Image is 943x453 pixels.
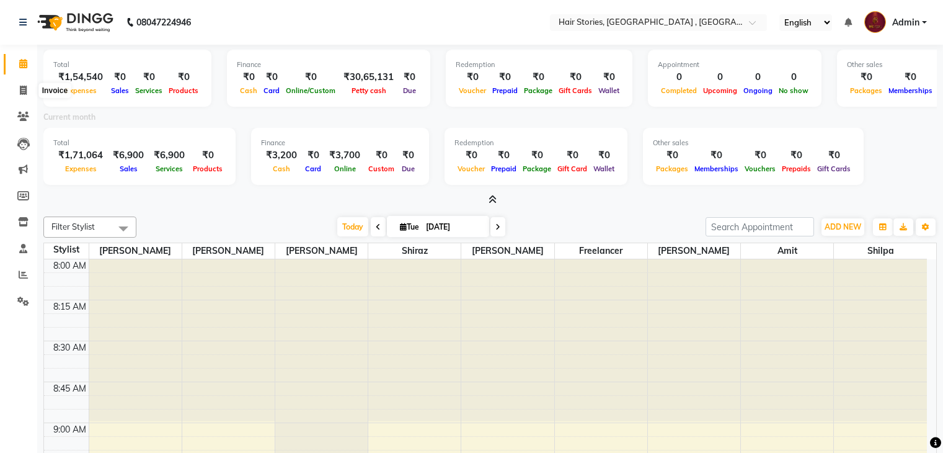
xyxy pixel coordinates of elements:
[454,164,488,173] span: Voucher
[488,164,520,173] span: Prepaid
[825,222,861,231] span: ADD NEW
[324,148,365,163] div: ₹3,700
[190,148,226,163] div: ₹0
[847,70,885,84] div: ₹0
[283,86,339,95] span: Online/Custom
[108,148,149,163] div: ₹6,900
[51,341,89,354] div: 8:30 AM
[43,112,95,123] label: Current month
[556,86,595,95] span: Gift Cards
[400,86,419,95] span: Due
[691,148,742,163] div: ₹0
[397,148,419,163] div: ₹0
[700,70,740,84] div: 0
[399,70,420,84] div: ₹0
[742,148,779,163] div: ₹0
[776,86,812,95] span: No show
[554,164,590,173] span: Gift Card
[51,259,89,272] div: 8:00 AM
[53,148,108,163] div: ₹1,71,064
[365,148,397,163] div: ₹0
[32,5,117,40] img: logo
[302,164,324,173] span: Card
[51,300,89,313] div: 8:15 AM
[847,86,885,95] span: Packages
[260,70,283,84] div: ₹0
[153,164,186,173] span: Services
[595,86,622,95] span: Wallet
[166,70,201,84] div: ₹0
[89,243,182,259] span: [PERSON_NAME]
[261,138,419,148] div: Finance
[814,148,854,163] div: ₹0
[740,86,776,95] span: Ongoing
[348,86,389,95] span: Petty cash
[51,423,89,436] div: 9:00 AM
[368,243,461,259] span: Shiraz
[132,70,166,84] div: ₹0
[658,86,700,95] span: Completed
[261,148,302,163] div: ₹3,200
[742,164,779,173] span: Vouchers
[302,148,324,163] div: ₹0
[237,60,420,70] div: Finance
[53,60,201,70] div: Total
[456,70,489,84] div: ₹0
[700,86,740,95] span: Upcoming
[456,86,489,95] span: Voucher
[270,164,293,173] span: Cash
[776,70,812,84] div: 0
[885,70,936,84] div: ₹0
[488,148,520,163] div: ₹0
[331,164,359,173] span: Online
[706,217,814,236] input: Search Appointment
[283,70,339,84] div: ₹0
[422,218,484,236] input: 2025-09-02
[39,83,71,98] div: Invoice
[190,164,226,173] span: Products
[520,148,554,163] div: ₹0
[595,70,622,84] div: ₹0
[590,148,618,163] div: ₹0
[44,243,89,256] div: Stylist
[741,243,833,259] span: Amit
[461,243,554,259] span: [PERSON_NAME]
[648,243,740,259] span: [PERSON_NAME]
[864,11,886,33] img: Admin
[892,16,919,29] span: Admin
[521,86,556,95] span: Package
[691,164,742,173] span: Memberships
[590,164,618,173] span: Wallet
[397,222,422,231] span: Tue
[740,70,776,84] div: 0
[489,86,521,95] span: Prepaid
[260,86,283,95] span: Card
[108,70,132,84] div: ₹0
[53,70,108,84] div: ₹1,54,540
[779,164,814,173] span: Prepaids
[166,86,201,95] span: Products
[554,148,590,163] div: ₹0
[237,86,260,95] span: Cash
[108,86,132,95] span: Sales
[454,138,618,148] div: Redemption
[275,243,368,259] span: [PERSON_NAME]
[814,164,854,173] span: Gift Cards
[658,60,812,70] div: Appointment
[834,243,927,259] span: Shilpa
[885,86,936,95] span: Memberships
[53,138,226,148] div: Total
[456,60,622,70] div: Redemption
[399,164,418,173] span: Due
[521,70,556,84] div: ₹0
[339,70,399,84] div: ₹30,65,131
[337,217,368,236] span: Today
[779,148,814,163] div: ₹0
[653,138,854,148] div: Other sales
[489,70,521,84] div: ₹0
[556,70,595,84] div: ₹0
[182,243,275,259] span: [PERSON_NAME]
[555,243,647,259] span: Freelancer
[821,218,864,236] button: ADD NEW
[117,164,141,173] span: Sales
